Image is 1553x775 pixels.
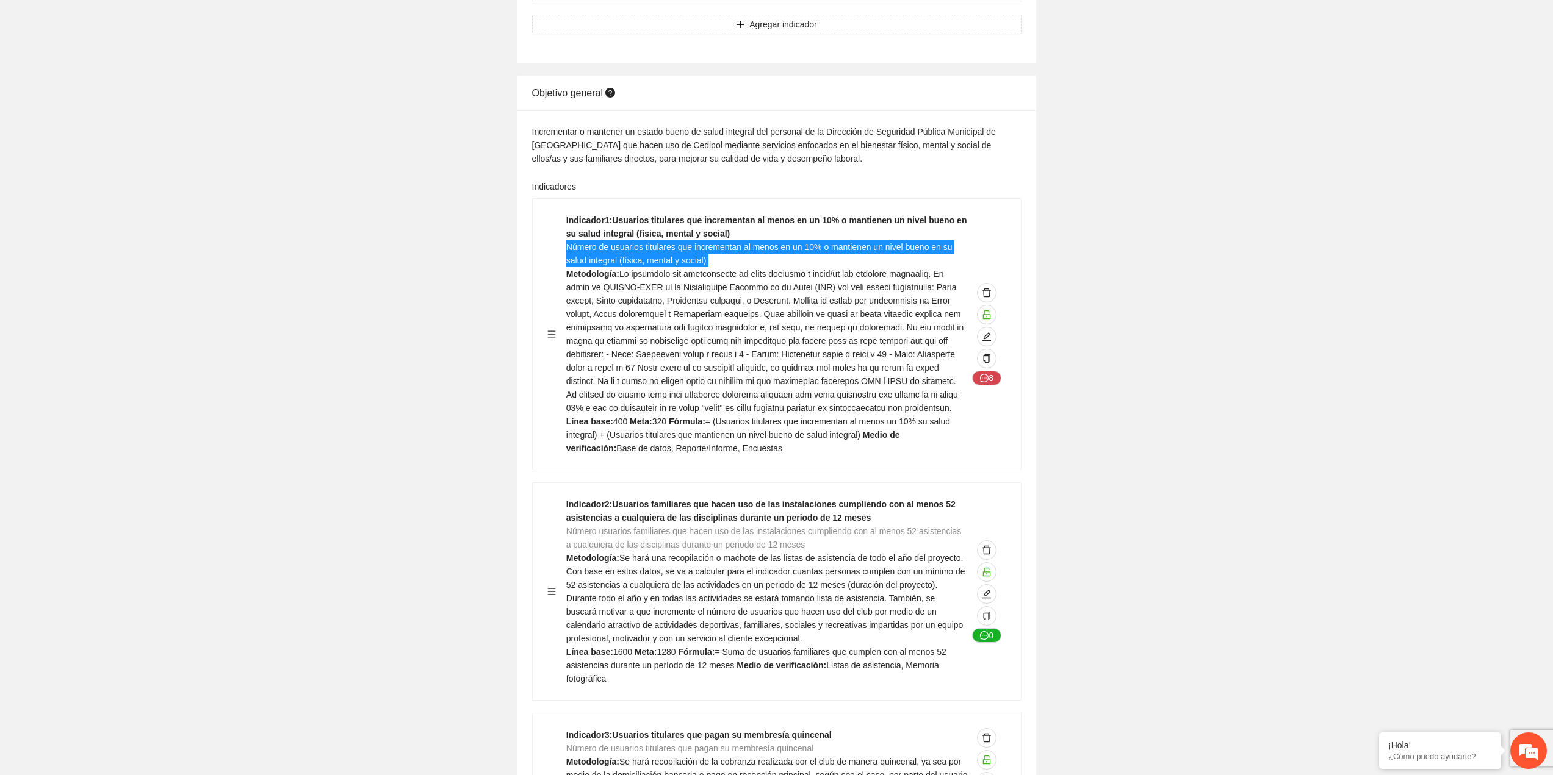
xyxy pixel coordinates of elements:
div: ¡Hola! [1388,740,1492,750]
span: Lo ipsumdolo sit ametconsecte ad elits doeiusmo t incid/ut lab etdolore magnaaliq. En admin ve QU... [566,269,964,413]
button: edit [977,327,996,346]
span: Estamos en línea. [71,163,168,286]
span: message [980,631,989,641]
textarea: Escriba su mensaje y pulse “Intro” [6,333,232,376]
span: Se hará una recopilación o machote de las listas de asistencia de todo el año del proyecto. Con b... [566,553,965,643]
span: plus [736,20,744,30]
span: copy [982,354,991,364]
p: ¿Cómo puedo ayudarte? [1388,752,1492,761]
div: Chatee con nosotros ahora [63,62,205,78]
span: Objetivo general [532,88,618,98]
span: Número de usuarios titulares que pagan su membresía quincenal [566,743,813,753]
strong: Metodología: [566,553,619,563]
span: edit [978,332,996,341]
span: menu [547,587,556,596]
span: = (Usuarios titulares que incrementan al menos un 10% su salud integral) + (Usuarios titulares qu... [566,416,950,440]
button: delete [977,283,996,302]
strong: Meta: [630,416,652,426]
span: delete [978,733,996,743]
strong: Línea base: [566,416,613,426]
button: copy [977,349,996,368]
span: copy [982,612,991,621]
button: unlock [977,305,996,324]
span: unlock [978,310,996,320]
strong: Medio de verificación: [737,660,826,670]
span: unlock [978,755,996,765]
button: message0 [972,628,1001,643]
span: 400 [613,416,627,426]
button: unlock [977,562,996,582]
button: plusAgregar indicador [532,15,1022,34]
div: Incrementar o mantener un estado bueno de salud integral del personal de la Dirección de Segurida... [532,125,1022,165]
span: 1600 [613,647,632,657]
span: 1280 [657,647,676,657]
span: edit [978,589,996,599]
span: menu [547,330,556,338]
span: Número de usuarios titulares que incrementan al menos en un 10% o mantienen un nivel bueno en su ... [566,242,953,265]
span: Número usuarios familiares que hacen uso de las instalaciones cumpliendo con al menos 52 asistenc... [566,526,961,549]
span: message [980,374,989,384]
strong: Metodología: [566,757,619,766]
button: delete [977,540,996,560]
strong: Línea base: [566,647,613,657]
label: Indicadores [532,180,576,193]
span: delete [978,545,996,555]
span: 320 [652,416,666,426]
span: delete [978,288,996,298]
strong: Metodología: [566,269,619,279]
strong: Medio de verificación: [566,430,900,453]
span: Agregar indicador [749,18,817,31]
button: copy [977,606,996,626]
button: unlock [977,750,996,770]
div: Minimizar ventana de chat en vivo [200,6,229,35]
span: = Suma de usuarios familiares que cumplen con al menos 52 asistencias durante un período de 12 meses [566,647,946,670]
strong: Indicador 1 : Usuarios titulares que incrementan al menos en un 10% o mantienen un nivel bueno en... [566,215,967,238]
strong: Indicador 3 : Usuarios titulares que pagan su membresía quincenal [566,730,832,740]
button: message8 [972,371,1001,385]
button: delete [977,728,996,748]
strong: Indicador 2 : Usuarios familiares que hacen uso de las instalaciones cumpliendo con al menos 52 a... [566,499,956,523]
span: unlock [978,567,996,577]
button: edit [977,584,996,604]
strong: Fórmula: [669,416,705,426]
strong: Fórmula: [679,647,715,657]
strong: Meta: [635,647,657,657]
span: Listas de asistencia, Memoria fotográfica [566,660,939,684]
span: question-circle [605,88,615,98]
span: Base de datos, Reporte/Informe, Encuestas [616,443,782,453]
